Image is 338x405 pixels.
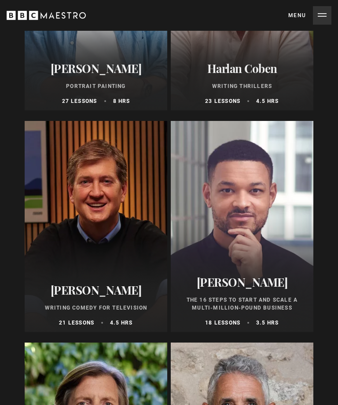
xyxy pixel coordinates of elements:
h2: [PERSON_NAME] [30,62,162,75]
p: 23 lessons [205,97,240,105]
p: 8 hrs [113,97,130,105]
p: 27 lessons [62,97,97,105]
p: 4.5 hrs [256,97,279,105]
p: Writing Comedy for Television [30,304,162,312]
p: 3.5 hrs [256,319,279,327]
p: Portrait Painting [30,82,162,90]
h2: [PERSON_NAME] [176,275,308,289]
a: [PERSON_NAME] The 16 Steps to Start and Scale a Multi-Million-Pound Business 18 lessons 3.5 hrs [171,121,313,332]
p: Writing Thrillers [176,82,308,90]
button: Toggle navigation [288,6,331,25]
p: 21 lessons [59,319,94,327]
a: [PERSON_NAME] Writing Comedy for Television 21 lessons 4.5 hrs [25,121,167,332]
h2: Harlan Coben [176,62,308,75]
p: 18 lessons [205,319,240,327]
svg: BBC Maestro [7,9,86,22]
p: 4.5 hrs [110,319,132,327]
h2: [PERSON_NAME] [30,283,162,297]
p: The 16 Steps to Start and Scale a Multi-Million-Pound Business [176,296,308,312]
